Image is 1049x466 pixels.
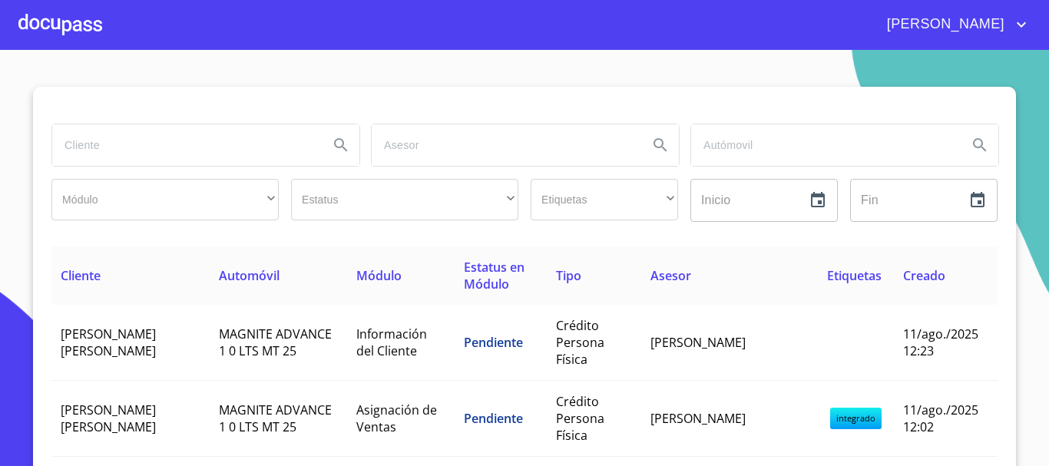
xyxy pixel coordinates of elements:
span: Información del Cliente [356,326,427,359]
span: Asignación de Ventas [356,402,437,435]
span: Crédito Persona Física [556,393,604,444]
span: [PERSON_NAME] [PERSON_NAME] [61,326,156,359]
span: MAGNITE ADVANCE 1 0 LTS MT 25 [219,326,332,359]
span: Asesor [650,267,691,284]
span: Creado [903,267,945,284]
div: ​ [531,179,678,220]
span: Módulo [356,267,402,284]
span: [PERSON_NAME] [650,410,746,427]
span: Pendiente [464,410,523,427]
span: [PERSON_NAME] [650,334,746,351]
button: Search [323,127,359,164]
span: [PERSON_NAME] [PERSON_NAME] [61,402,156,435]
input: search [52,124,316,166]
span: [PERSON_NAME] [875,12,1012,37]
span: Tipo [556,267,581,284]
span: Automóvil [219,267,280,284]
div: ​ [51,179,279,220]
input: search [372,124,636,166]
span: Crédito Persona Física [556,317,604,368]
span: 11/ago./2025 12:23 [903,326,978,359]
span: 11/ago./2025 12:02 [903,402,978,435]
span: Estatus en Módulo [464,259,524,292]
button: account of current user [875,12,1031,37]
span: Pendiente [464,334,523,351]
div: ​ [291,179,518,220]
button: Search [642,127,679,164]
span: MAGNITE ADVANCE 1 0 LTS MT 25 [219,402,332,435]
button: Search [961,127,998,164]
span: Etiquetas [827,267,882,284]
span: integrado [830,408,882,429]
span: Cliente [61,267,101,284]
input: search [691,124,955,166]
